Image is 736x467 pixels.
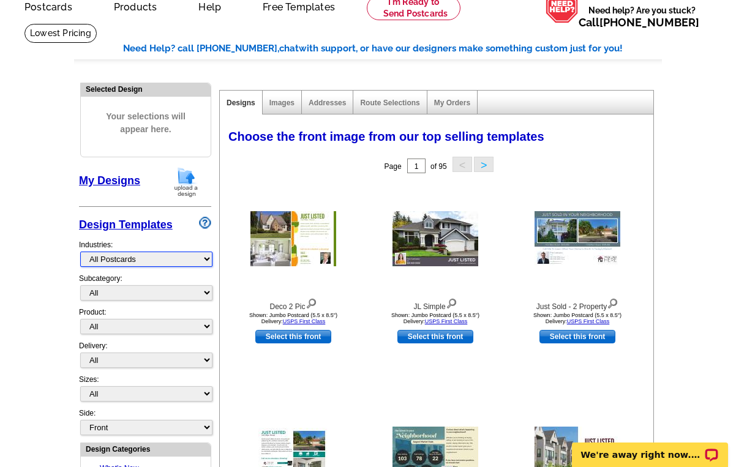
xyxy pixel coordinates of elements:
img: view design details [306,296,317,309]
img: Deco 2 Pic [250,211,336,266]
span: Call [579,16,699,29]
a: [PHONE_NUMBER] [599,16,699,29]
a: use this design [397,330,473,343]
a: Design Templates [79,219,173,231]
div: Design Categories [81,443,211,455]
div: Selected Design [81,83,211,95]
div: Need Help? call [PHONE_NUMBER], with support, or have our designers make something custom just fo... [123,42,662,56]
a: USPS First Class [425,318,468,324]
img: Just Sold - 2 Property [535,211,620,266]
iframe: LiveChat chat widget [564,428,736,467]
div: Shown: Jumbo Postcard (5.5 x 8.5") Delivery: [226,312,361,324]
div: Product: [79,307,211,340]
div: Shown: Jumbo Postcard (5.5 x 8.5") Delivery: [368,312,503,324]
span: Choose the front image from our top selling templates [228,130,544,143]
img: view design details [446,296,457,309]
img: JL Simple [392,211,478,266]
a: USPS First Class [567,318,610,324]
a: My Designs [79,174,140,187]
img: view design details [607,296,618,309]
img: upload-design [170,166,202,198]
div: Industries: [79,233,211,273]
a: My Orders [434,99,470,107]
div: Just Sold - 2 Property [510,296,645,312]
div: Side: [79,408,211,436]
span: Your selections will appear here. [90,98,201,148]
a: USPS First Class [283,318,326,324]
a: Designs [227,99,255,107]
a: use this design [539,330,615,343]
a: Images [269,99,295,107]
div: Subcategory: [79,273,211,307]
span: chat [279,43,299,54]
span: Page [385,162,402,171]
div: Sizes: [79,374,211,408]
button: < [452,157,472,172]
div: JL Simple [368,296,503,312]
span: Need help? Are you stuck? [579,4,705,29]
img: design-wizard-help-icon.png [199,217,211,229]
button: > [474,157,494,172]
div: Deco 2 Pic [226,296,361,312]
a: use this design [255,330,331,343]
a: Route Selections [360,99,419,107]
span: of 95 [430,162,447,171]
div: Delivery: [79,340,211,374]
a: Addresses [309,99,346,107]
div: Shown: Jumbo Postcard (5.5 x 8.5") Delivery: [510,312,645,324]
